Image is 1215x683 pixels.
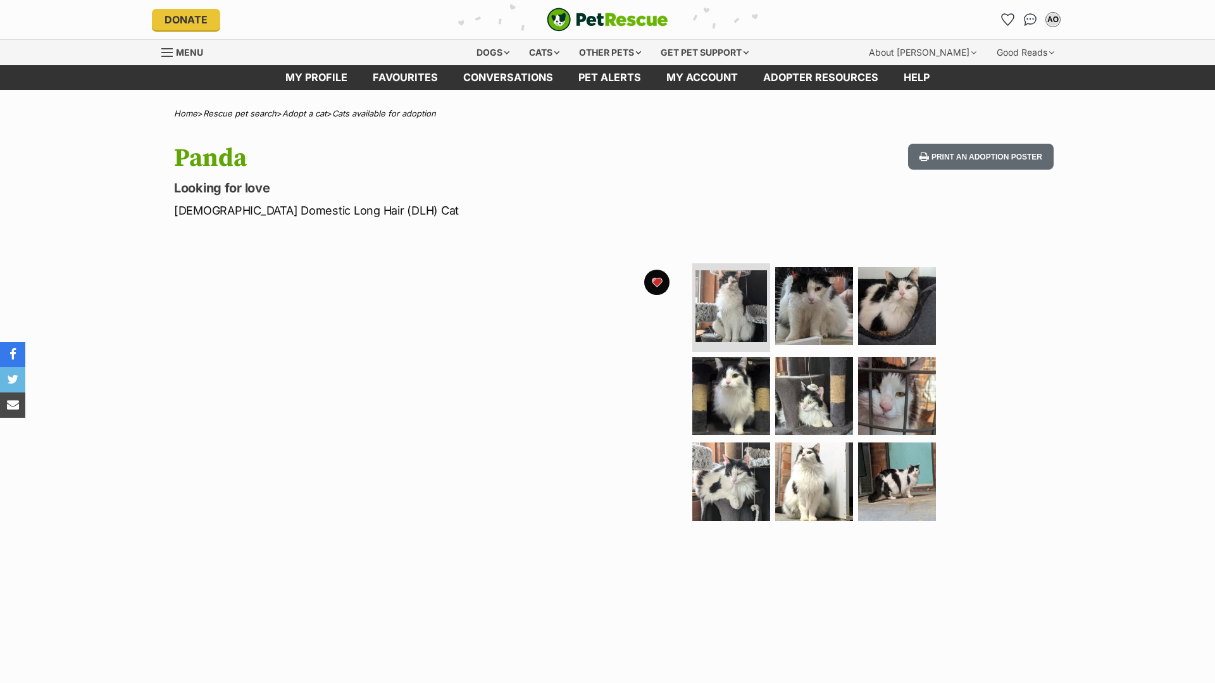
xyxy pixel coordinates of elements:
h1: Panda [174,144,709,173]
div: Get pet support [652,40,757,65]
img: Photo of Panda [858,267,936,345]
img: Photo of Panda [775,442,853,520]
a: Conversations [1020,9,1040,30]
ul: Account quick links [997,9,1063,30]
img: Photo of Panda [858,442,936,520]
img: Photo of Panda [692,442,770,520]
a: PetRescue [547,8,668,32]
div: Other pets [570,40,650,65]
img: Photo of Panda [858,357,936,435]
button: Print an adoption poster [908,144,1054,170]
a: My profile [273,65,360,90]
div: Dogs [468,40,518,65]
a: Home [174,108,197,118]
img: chat-41dd97257d64d25036548639549fe6c8038ab92f7586957e7f3b1b290dea8141.svg [1024,13,1037,26]
a: Adopter resources [751,65,891,90]
a: Favourites [360,65,451,90]
div: About [PERSON_NAME] [860,40,985,65]
a: Favourites [997,9,1018,30]
a: Adopt a cat [282,108,327,118]
div: > > > [142,109,1073,118]
a: Pet alerts [566,65,654,90]
img: Photo of Panda [775,267,853,345]
a: Help [891,65,942,90]
button: favourite [644,270,670,295]
img: Photo of Panda [775,357,853,435]
img: logo-cat-932fe2b9b8326f06289b0f2fb663e598f794de774fb13d1741a6617ecf9a85b4.svg [547,8,668,32]
span: Menu [176,47,203,58]
p: Looking for love [174,179,709,197]
div: Cats [520,40,568,65]
a: Menu [161,40,212,63]
a: conversations [451,65,566,90]
img: Photo of Panda [692,357,770,435]
div: Good Reads [988,40,1063,65]
img: Photo of Panda [695,270,767,342]
button: My account [1043,9,1063,30]
a: Rescue pet search [203,108,277,118]
a: Donate [152,9,220,30]
a: Cats available for adoption [332,108,436,118]
p: [DEMOGRAPHIC_DATA] Domestic Long Hair (DLH) Cat [174,202,709,219]
a: My account [654,65,751,90]
div: AO [1047,13,1059,26]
